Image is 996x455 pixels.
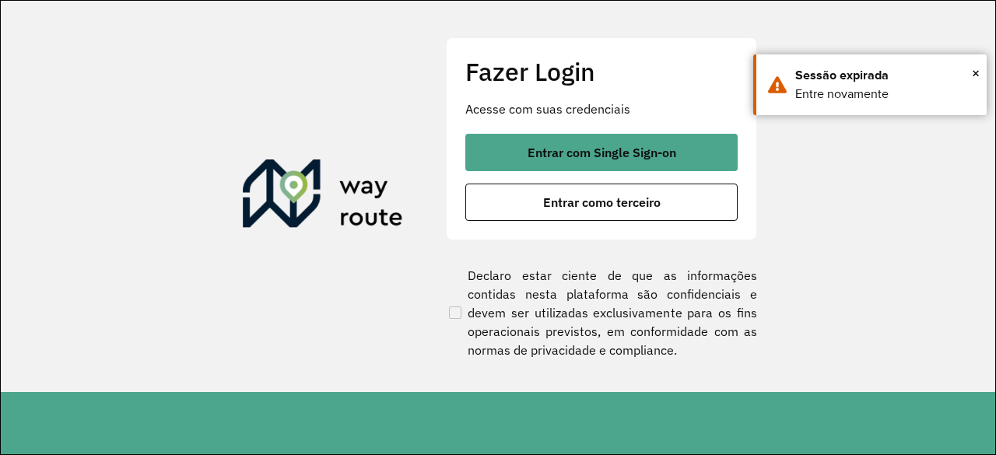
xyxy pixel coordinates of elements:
[446,266,757,359] label: Declaro estar ciente de que as informações contidas nesta plataforma são confidenciais e devem se...
[243,159,403,234] img: Roteirizador AmbevTech
[528,146,676,159] span: Entrar com Single Sign-on
[795,66,975,85] div: Sessão expirada
[465,57,738,86] h2: Fazer Login
[972,61,980,85] span: ×
[465,100,738,118] p: Acesse com suas credenciais
[543,196,661,208] span: Entrar como terceiro
[465,134,738,171] button: button
[795,85,975,103] div: Entre novamente
[972,61,980,85] button: Close
[465,184,738,221] button: button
